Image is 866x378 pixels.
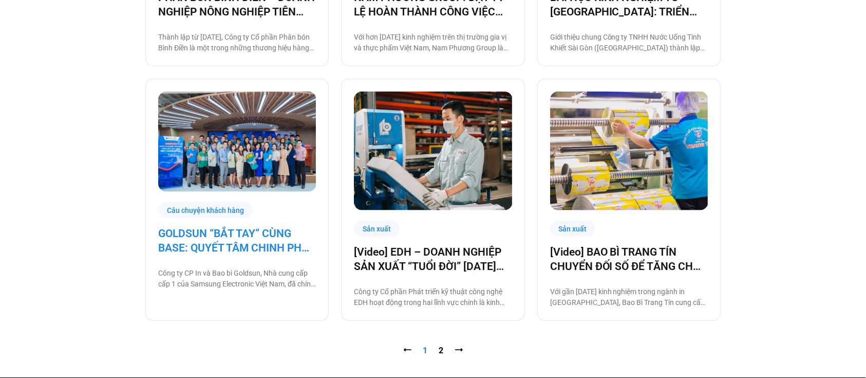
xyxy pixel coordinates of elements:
[403,346,411,355] span: ⭠
[354,92,512,210] img: Doanh-nghiep-san-xua-edh-chuyen-doi-so-cung-base
[354,286,512,308] p: Công ty Cổ phần Phát triển kỹ thuật công nghệ EDH hoạt động trong hai lĩnh vực chính là kinh doan...
[423,346,427,355] span: 1
[145,345,721,357] nav: Pagination
[354,245,512,274] a: [Video] EDH – DOANH NGHIỆP SẢN XUẤT “TUỔI ĐỜI” [DATE] VÀ CÂU CHUYỆN CHUYỂN ĐỔI SỐ CÙNG [DOMAIN_NAME]
[158,268,316,290] p: Công ty CP In và Bao bì Goldsun, Nhà cung cấp cấp 1 của Samsung Electronic Việt Nam, đã chính thứ...
[158,226,316,255] a: GOLDSUN “BẮT TAY” CÙNG BASE: QUYẾT TÂM CHINH PHỤC CHẶNG ĐƯỜNG CHUYỂN ĐỔI SỐ TOÀN DIỆN
[550,221,596,237] div: Sản xuất
[354,221,400,237] div: Sản xuất
[158,202,253,218] div: Câu chuyện khách hàng
[158,92,316,192] a: Số hóa các quy trình làm việc cùng Base.vn là một bước trung gian cực kỳ quan trọng để Goldsun xâ...
[158,32,316,53] p: Thành lập từ [DATE], Công ty Cổ phần Phân bón Bình Điền là một trong những thương hiệu hàng đầu c...
[439,346,443,355] a: 2
[550,32,708,53] p: Giới thiệu chung Công ty TNHH Nước Uống Tinh Khiết Sài Gòn ([GEOGRAPHIC_DATA]) thành lập [DATE] b...
[455,346,463,355] a: ⭢
[550,286,708,308] p: Với gần [DATE] kinh nghiệm trong ngành in [GEOGRAPHIC_DATA], Bao Bì Trang Tín cung cấp tất cả các...
[158,92,316,192] img: Số hóa các quy trình làm việc cùng Base.vn là một bước trung gian cực kỳ quan trọng để Goldsun xâ...
[354,32,512,53] p: Với hơn [DATE] kinh nghiệm trên thị trường gia vị và thực phẩm Việt Nam, Nam Phương Group là đơn ...
[550,245,708,274] a: [Video] BAO BÌ TRANG TÍN CHUYỂN ĐỐI SỐ ĐỂ TĂNG CHẤT LƯỢNG, GIẢM CHI PHÍ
